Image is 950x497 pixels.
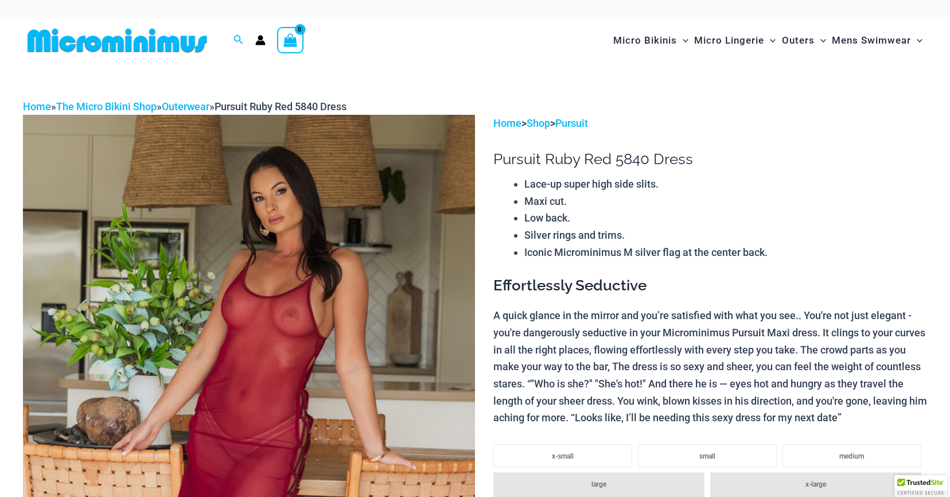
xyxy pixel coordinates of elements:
[677,26,688,55] span: Menu Toggle
[764,26,776,55] span: Menu Toggle
[638,444,777,467] li: small
[493,150,927,168] h1: Pursuit Ruby Red 5840 Dress
[805,480,826,488] span: x-large
[691,23,778,58] a: Micro LingerieMenu ToggleMenu Toggle
[694,26,764,55] span: Micro Lingerie
[782,444,921,467] li: medium
[493,117,521,129] a: Home
[493,444,632,467] li: x-small
[832,26,911,55] span: Mens Swimwear
[894,475,947,497] div: TrustedSite Certified
[591,480,606,488] span: large
[23,100,346,112] span: » » »
[524,227,927,244] li: Silver rings and trims.
[493,307,927,426] p: A quick glance in the mirror and you’re satisfied with what you see.. You're not just elegant - y...
[552,452,574,460] span: x-small
[839,452,864,460] span: medium
[255,35,266,45] a: Account icon link
[524,244,927,261] li: Iconic Microminimus M silver flag at the center back.
[613,26,677,55] span: Micro Bikinis
[911,26,922,55] span: Menu Toggle
[493,115,927,132] p: > >
[779,23,829,58] a: OutersMenu ToggleMenu Toggle
[23,100,51,112] a: Home
[610,23,691,58] a: Micro BikinisMenu ToggleMenu Toggle
[609,21,927,60] nav: Site Navigation
[277,27,303,53] a: View Shopping Cart, empty
[493,276,927,296] h3: Effortlessly Seductive
[524,209,927,227] li: Low back.
[782,26,815,55] span: Outers
[524,193,927,210] li: Maxi cut.
[524,176,927,193] li: Lace-up super high side slits.
[23,28,212,53] img: MM SHOP LOGO FLAT
[699,452,715,460] span: small
[56,100,157,112] a: The Micro Bikini Shop
[527,117,550,129] a: Shop
[233,33,244,48] a: Search icon link
[215,100,346,112] span: Pursuit Ruby Red 5840 Dress
[162,100,209,112] a: Outerwear
[815,26,826,55] span: Menu Toggle
[555,117,588,129] a: Pursuit
[829,23,925,58] a: Mens SwimwearMenu ToggleMenu Toggle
